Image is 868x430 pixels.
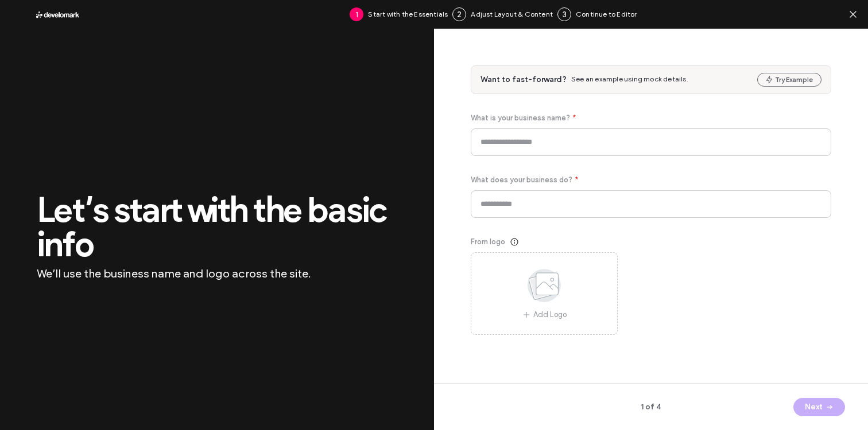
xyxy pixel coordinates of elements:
[350,7,363,21] div: 1
[452,7,466,21] div: 2
[480,74,567,85] span: Want to fast-forward?
[576,9,637,19] span: Continue to Editor
[571,75,688,83] span: See an example using mock details.
[37,266,397,281] span: We’ll use the business name and logo across the site.
[368,9,448,19] span: Start with the Essentials
[533,309,567,320] span: Add Logo
[593,401,710,413] span: 1 of 4
[37,193,397,261] span: Let’s start with the basic info
[471,174,572,186] span: What does your business do?
[471,9,553,19] span: Adjust Layout & Content
[471,236,505,248] span: From logo
[557,7,571,21] div: 3
[26,8,50,18] span: Help
[471,112,570,124] span: What is your business name?
[757,73,821,87] button: Try Example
